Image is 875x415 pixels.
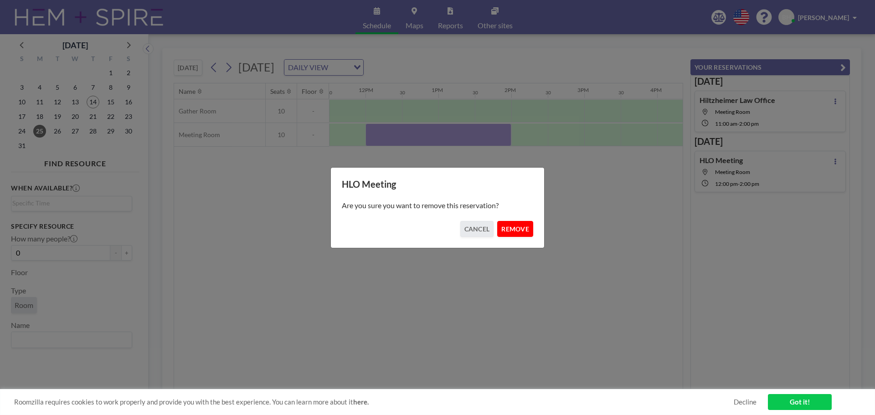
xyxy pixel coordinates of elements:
[14,398,734,406] span: Roomzilla requires cookies to work properly and provide you with the best experience. You can lea...
[497,221,533,237] button: REMOVE
[734,398,757,406] a: Decline
[342,201,533,210] p: Are you sure you want to remove this reservation?
[768,394,832,410] a: Got it!
[460,221,494,237] button: CANCEL
[342,179,533,190] h3: HLO Meeting
[353,398,369,406] a: here.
